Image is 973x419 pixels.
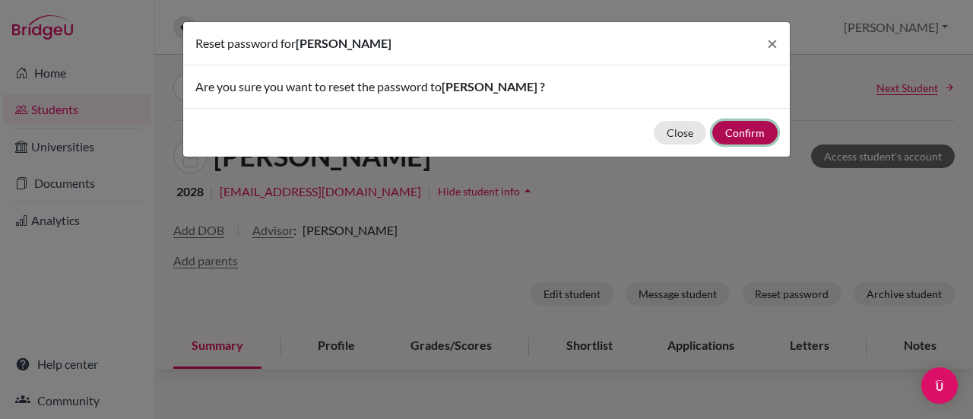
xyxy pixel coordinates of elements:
[767,32,778,54] span: ×
[921,367,958,404] div: Open Intercom Messenger
[195,78,778,96] p: Are you sure you want to reset the password to
[195,36,296,50] span: Reset password for
[654,121,706,144] button: Close
[755,22,790,65] button: Close
[296,36,391,50] span: [PERSON_NAME]
[442,79,545,94] span: [PERSON_NAME] ?
[712,121,778,144] button: Confirm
